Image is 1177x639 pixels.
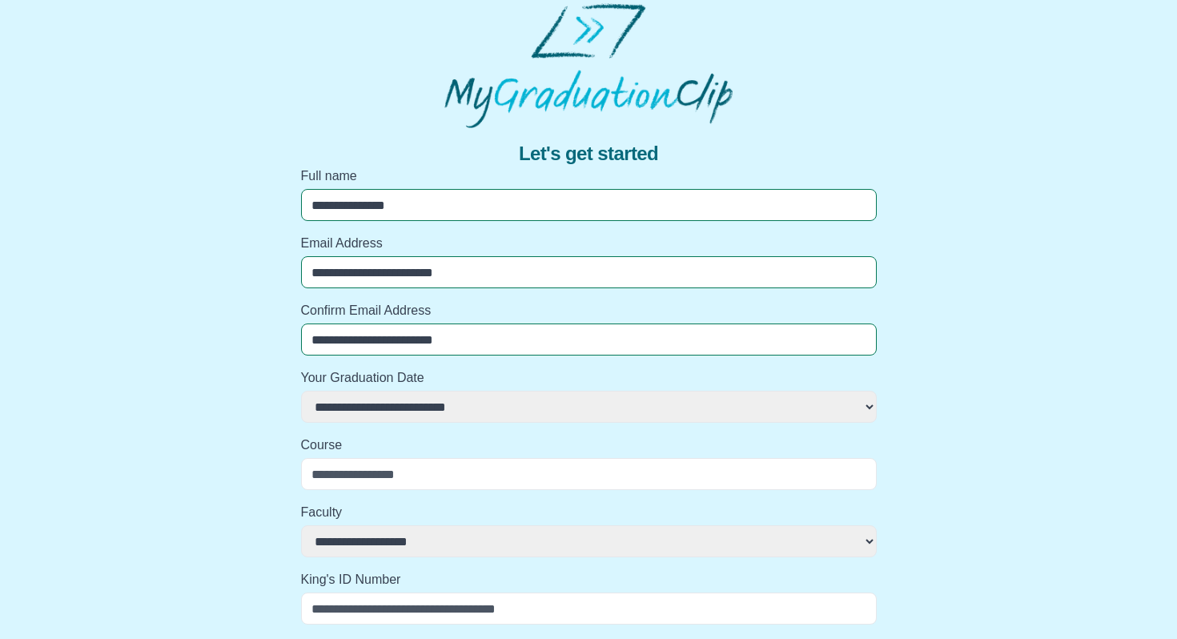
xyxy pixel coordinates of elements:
[301,436,877,455] label: Course
[301,570,877,589] label: King's ID Number
[301,167,877,186] label: Full name
[301,301,877,320] label: Confirm Email Address
[519,141,658,167] span: Let's get started
[301,368,877,388] label: Your Graduation Date
[301,234,877,253] label: Email Address
[444,3,733,128] img: MyGraduationClip
[301,503,877,522] label: Faculty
